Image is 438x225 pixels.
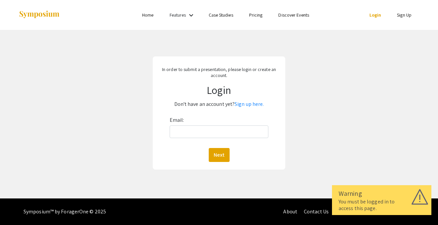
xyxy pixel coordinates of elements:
[249,12,263,18] a: Pricing
[209,148,230,162] button: Next
[278,12,309,18] a: Discover Events
[339,188,425,198] div: Warning
[157,99,281,110] p: Don't have an account yet?
[187,11,195,19] mat-icon: Expand Features list
[209,12,233,18] a: Case Studies
[19,10,60,19] img: Symposium by ForagerOne
[170,115,184,125] label: Email:
[369,12,381,18] a: Login
[157,66,281,78] p: In order to submit a presentation, please login or create an account.
[339,198,425,212] div: You must be logged in to access this page.
[235,101,264,108] a: Sign up here.
[157,84,281,96] h1: Login
[142,12,153,18] a: Home
[397,12,411,18] a: Sign Up
[304,208,329,215] a: Contact Us
[170,12,186,18] a: Features
[283,208,297,215] a: About
[24,198,106,225] div: Symposium™ by ForagerOne © 2025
